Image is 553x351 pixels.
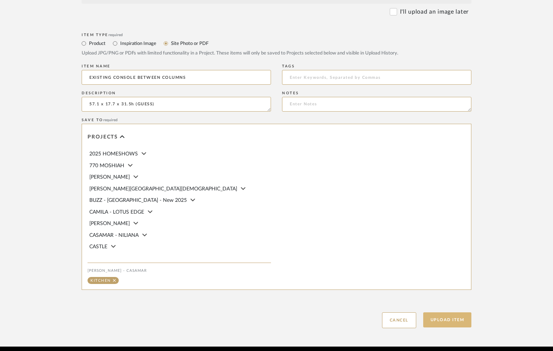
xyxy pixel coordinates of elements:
[282,64,471,69] div: Tags
[88,39,106,48] label: Product
[282,91,471,95] div: Notes
[103,118,118,122] span: required
[89,210,144,215] span: CAMILA - LOTUS EDGE
[82,50,471,57] div: Upload JPG/PNG or PDFs with limited functionality in a Project. These items will only be saved to...
[89,221,130,226] span: [PERSON_NAME]
[88,268,271,273] div: [PERSON_NAME] - CASAMAR
[88,134,118,140] span: Projects
[82,118,471,122] div: Save To
[82,70,271,85] input: Enter Name
[108,33,123,37] span: required
[89,163,124,168] span: 770 MOSHIAH
[82,39,471,48] mat-radio-group: Select item type
[400,7,469,16] label: I'll upload an image later
[89,175,130,180] span: [PERSON_NAME]
[82,91,271,95] div: Description
[89,151,138,157] span: 2025 HOMESHOWS
[119,39,156,48] label: Inspiration Image
[89,244,107,249] span: CASTLE
[82,33,471,37] div: Item Type
[382,312,416,328] button: Cancel
[170,39,208,48] label: Site Photo or PDF
[90,279,111,282] div: Kitchen
[423,312,472,327] button: Upload Item
[89,198,187,203] span: BUZZ - [GEOGRAPHIC_DATA] - New 2025
[282,70,471,85] input: Enter Keywords, Separated by Commas
[89,233,139,238] span: CASAMAR - NILIANA
[89,186,237,192] span: [PERSON_NAME][GEOGRAPHIC_DATA][DEMOGRAPHIC_DATA]
[82,64,271,69] div: Item name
